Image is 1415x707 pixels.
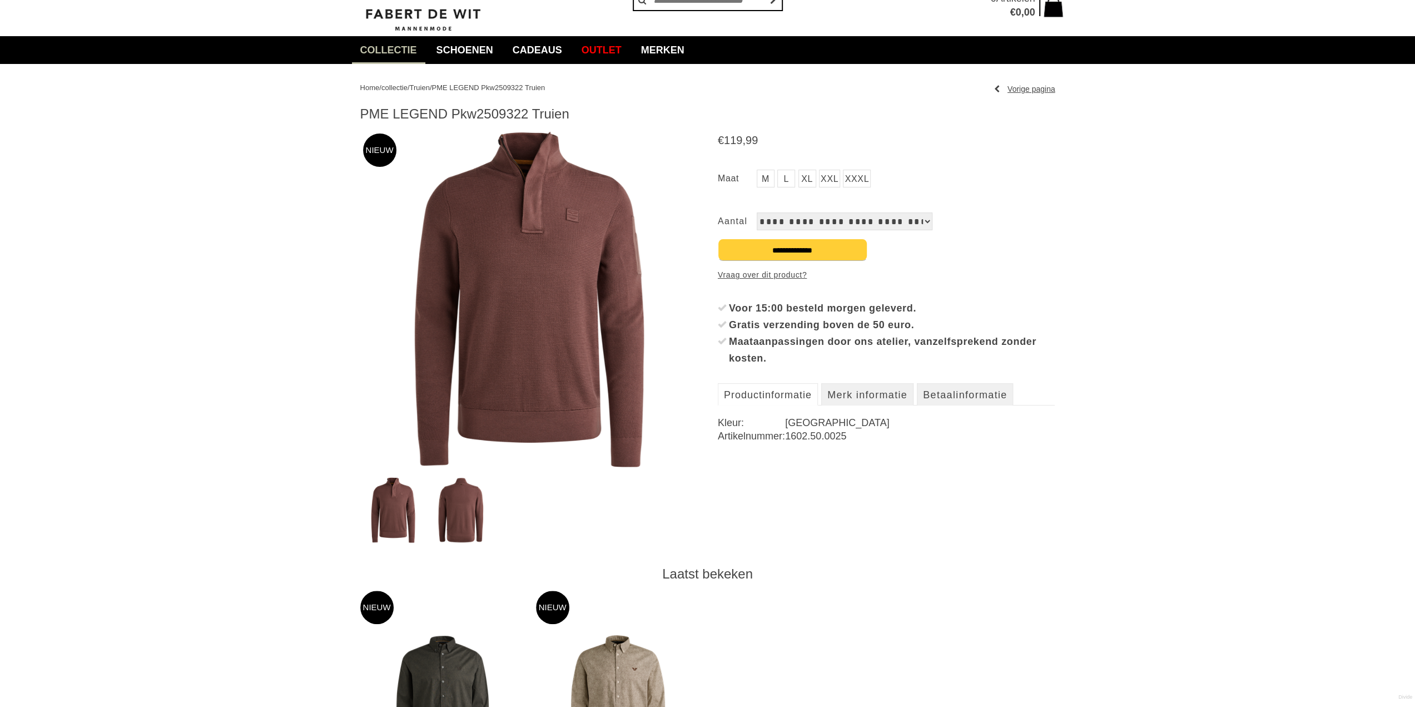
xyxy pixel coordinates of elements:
span: / [379,83,381,92]
a: collectie [352,36,425,64]
a: Merken [633,36,693,64]
li: Maataanpassingen door ons atelier, vanzelfsprekend zonder kosten. [718,333,1055,367]
img: PME LEGEND Pkw2509322 Truien [360,131,698,468]
a: Cadeaus [504,36,570,64]
div: Voor 15:00 besteld morgen geleverd. [729,300,1055,317]
dt: Artikelnummer: [718,429,785,443]
dd: 1602.50.0025 [785,429,1055,443]
span: / [430,83,432,92]
a: Schoenen [428,36,502,64]
dt: Kleur: [718,416,785,429]
span: / [408,83,410,92]
dd: [GEOGRAPHIC_DATA] [785,416,1055,429]
div: Laatst bekeken [360,566,1055,582]
img: pme-legend-pkw2509322-truien [429,477,493,543]
span: 119 [724,134,742,146]
a: Betaalinformatie [917,383,1013,406]
a: collectie [381,83,408,92]
a: XXXL [843,170,871,187]
a: Home [360,83,380,92]
span: , [1021,7,1024,18]
a: Vorige pagina [994,81,1055,97]
span: 99 [746,134,758,146]
span: 0 [1015,7,1021,18]
h1: PME LEGEND Pkw2509322 Truien [360,106,1055,122]
label: Aantal [718,212,757,230]
a: Divide [1398,690,1412,704]
a: L [777,170,795,187]
span: € [1010,7,1015,18]
img: pme-legend-pkw2509322-truien [361,477,425,543]
a: XXL [819,170,840,187]
span: 00 [1024,7,1035,18]
a: M [757,170,774,187]
ul: Maat [718,170,1055,190]
a: Merk informatie [821,383,913,406]
span: , [742,134,746,146]
a: PME LEGEND Pkw2509322 Truien [431,83,545,92]
a: Outlet [573,36,630,64]
div: Gratis verzending boven de 50 euro. [729,317,1055,333]
a: XL [798,170,816,187]
a: Vraag over dit product? [718,266,807,283]
a: Productinformatie [718,383,818,406]
a: Truien [409,83,429,92]
span: € [718,134,724,146]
